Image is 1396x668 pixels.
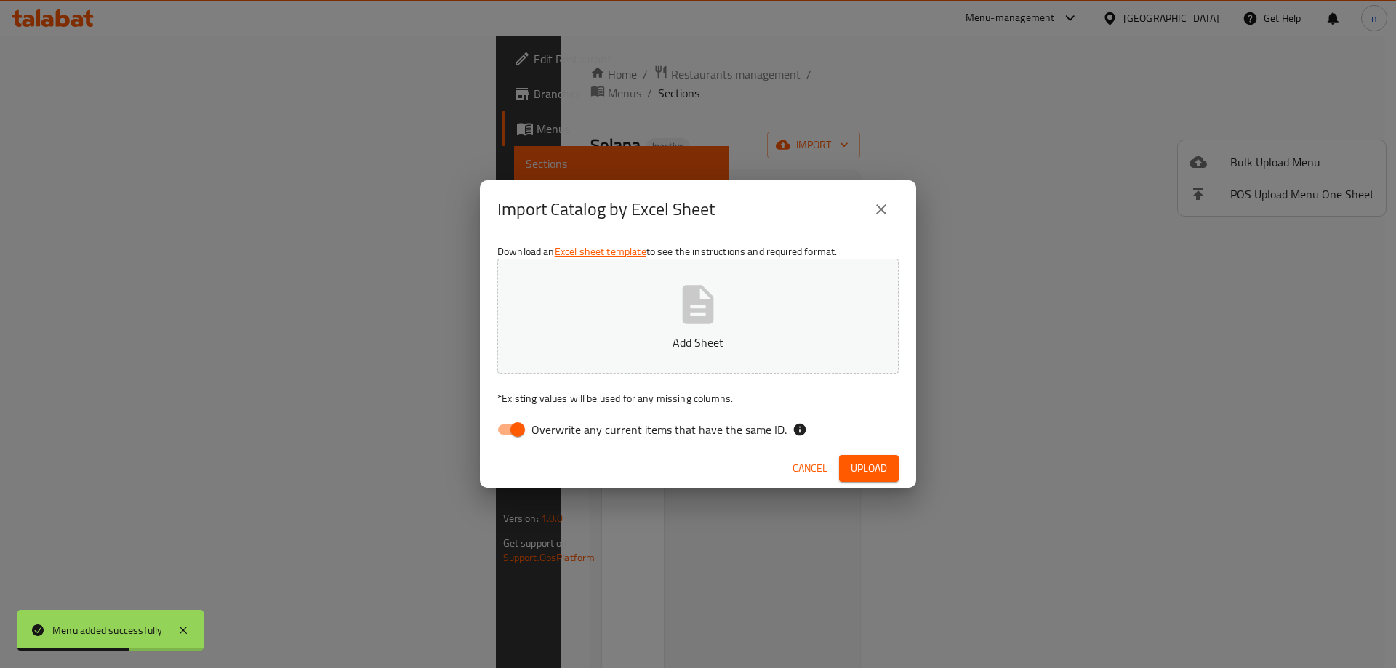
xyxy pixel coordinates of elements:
[793,422,807,437] svg: If the overwrite option isn't selected, then the items that match an existing ID will be ignored ...
[480,238,916,449] div: Download an to see the instructions and required format.
[851,459,887,478] span: Upload
[497,391,899,406] p: Existing values will be used for any missing columns.
[520,334,876,351] p: Add Sheet
[497,198,715,221] h2: Import Catalog by Excel Sheet
[839,455,899,482] button: Upload
[793,459,827,478] span: Cancel
[531,421,787,438] span: Overwrite any current items that have the same ID.
[52,622,163,638] div: Menu added successfully
[497,259,899,374] button: Add Sheet
[555,242,646,261] a: Excel sheet template
[864,192,899,227] button: close
[787,455,833,482] button: Cancel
